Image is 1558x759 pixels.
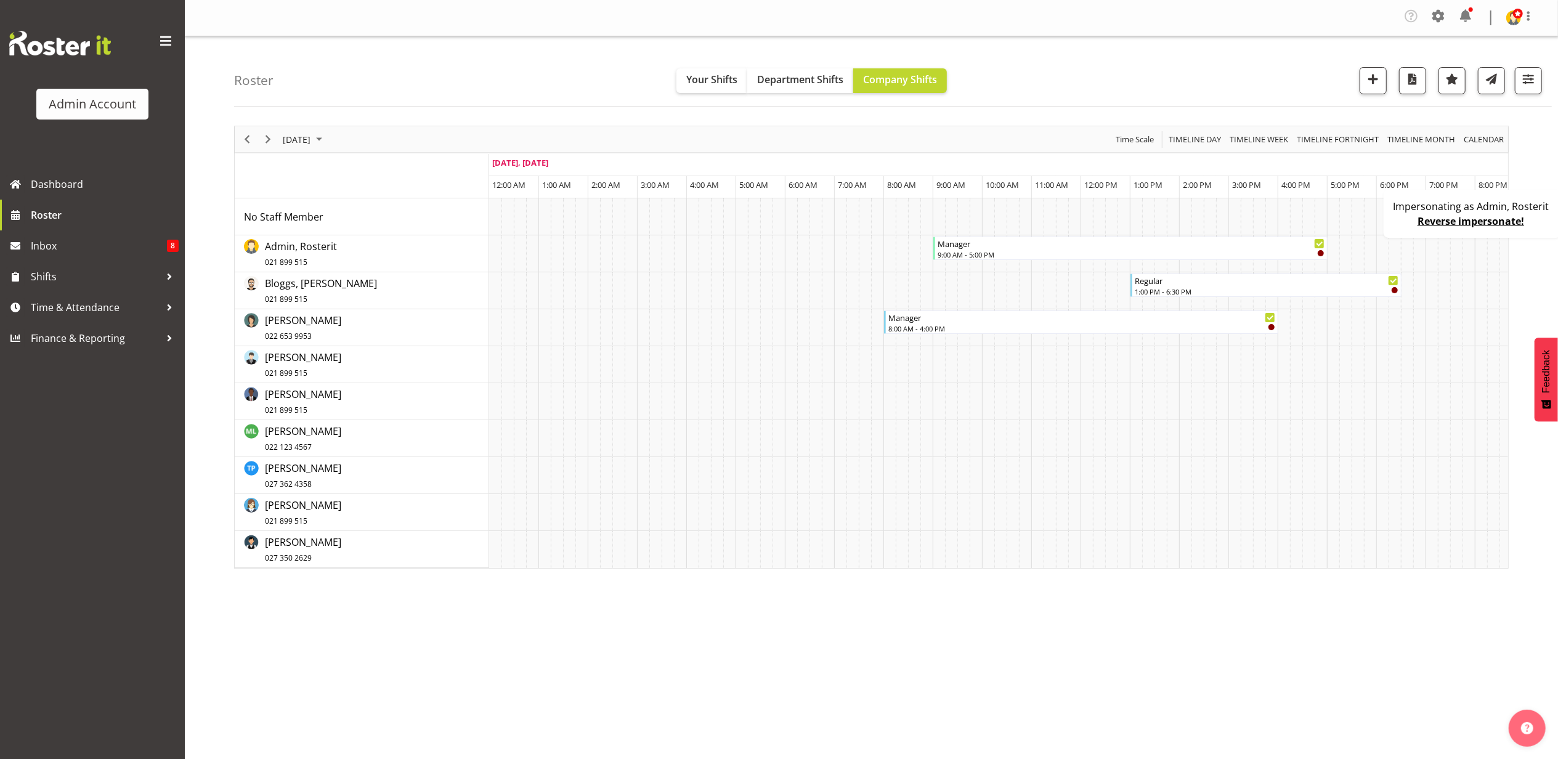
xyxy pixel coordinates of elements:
img: admin-rosteritf9cbda91fdf824d97c9d6345b1f660ea.png [1506,10,1521,25]
td: Little, Mike resource [235,420,489,457]
span: [PERSON_NAME] [265,424,341,453]
span: 6:00 AM [789,179,818,190]
div: 8:00 AM - 4:00 PM [888,323,1275,333]
span: 021 899 515 [265,257,307,267]
span: Inbox [31,237,167,255]
img: help-xxl-2.png [1521,722,1533,734]
a: [PERSON_NAME]022 653 9953 [265,313,341,343]
td: Black, Ian resource [235,346,489,383]
span: 021 899 515 [265,368,307,378]
span: Your Shifts [686,73,737,86]
div: Doe, Jane"s event - Manager Begin From Sunday, August 31, 2025 at 8:00:00 AM GMT+12:00 Ends At Su... [884,310,1278,334]
span: Company Shifts [863,73,937,86]
h4: Roster [234,73,274,87]
span: 6:00 PM [1380,179,1409,190]
div: Regular [1135,274,1398,286]
span: 2:00 PM [1183,179,1212,190]
div: Bloggs, Joe"s event - Regular Begin From Sunday, August 31, 2025 at 1:00:00 PM GMT+12:00 Ends At ... [1130,274,1402,297]
span: 10:00 AM [986,179,1019,190]
span: Time Scale [1114,132,1155,147]
span: 12:00 AM [492,179,525,190]
button: Highlight an important date within the roster. [1438,67,1466,94]
span: 022 653 9953 [265,331,312,341]
td: Bloggs, Joe resource [235,272,489,309]
span: Finance & Reporting [31,329,160,347]
div: Admin Account [49,95,136,113]
span: Time & Attendance [31,298,160,317]
span: 8 [167,240,179,252]
td: No Staff Member resource [235,198,489,235]
button: Your Shifts [676,68,747,93]
button: Fortnight [1295,132,1381,147]
span: 5:00 AM [739,179,768,190]
span: [PERSON_NAME] [265,461,341,490]
td: Pham, Thang resource [235,457,489,494]
span: 7:00 AM [838,179,867,190]
span: Dashboard [31,175,179,193]
button: Send a list of all shifts for the selected filtered period to all rostered employees. [1478,67,1505,94]
td: Wu, Kevin resource [235,531,489,568]
span: 7:00 PM [1429,179,1458,190]
span: [PERSON_NAME] [265,351,341,379]
button: Filter Shifts [1515,67,1542,94]
span: 1:00 PM [1134,179,1162,190]
a: Reverse impersonate! [1418,214,1524,228]
span: 027 362 4358 [265,479,312,489]
span: [DATE] [282,132,312,147]
div: Timeline Day of August 31, 2025 [234,126,1509,569]
td: Green, Fred resource [235,383,489,420]
button: Add a new shift [1360,67,1387,94]
span: 021 899 515 [265,294,307,304]
span: [DATE], [DATE] [492,157,548,168]
td: Admin, Rosterit resource [235,235,489,272]
span: 8:00 AM [887,179,916,190]
div: Next [258,126,278,152]
span: 12:00 PM [1084,179,1118,190]
button: Feedback - Show survey [1535,338,1558,421]
span: 8:00 PM [1479,179,1507,190]
span: [PERSON_NAME] [265,314,341,342]
a: [PERSON_NAME]027 350 2629 [265,535,341,564]
div: Previous [237,126,258,152]
span: 11:00 AM [1035,179,1068,190]
button: Department Shifts [747,68,853,93]
span: 2:00 AM [591,179,620,190]
div: 1:00 PM - 6:30 PM [1135,286,1398,296]
span: 9:00 AM [936,179,965,190]
span: 5:00 PM [1331,179,1360,190]
a: No Staff Member [244,209,323,224]
button: August 31, 2025 [281,132,328,147]
span: Timeline Day [1167,132,1222,147]
td: White, Sally resource [235,494,489,531]
span: Department Shifts [757,73,843,86]
a: Bloggs, [PERSON_NAME]021 899 515 [265,276,377,306]
span: 1:00 AM [542,179,571,190]
a: [PERSON_NAME]027 362 4358 [265,461,341,490]
span: Timeline Fortnight [1296,132,1380,147]
span: Timeline Week [1228,132,1289,147]
span: [PERSON_NAME] [265,388,341,416]
a: Admin, Rosterit021 899 515 [265,239,337,269]
button: Timeline Day [1167,132,1223,147]
button: Month [1462,132,1506,147]
span: Timeline Month [1386,132,1456,147]
div: 9:00 AM - 5:00 PM [938,250,1325,259]
button: Timeline Week [1228,132,1291,147]
span: Feedback [1541,350,1552,393]
p: Impersonating as Admin, Rosterit [1393,199,1549,214]
span: 4:00 AM [690,179,719,190]
div: Admin, Rosterit"s event - Manager Begin From Sunday, August 31, 2025 at 9:00:00 AM GMT+12:00 Ends... [933,237,1328,260]
span: [PERSON_NAME] [265,535,341,564]
span: Roster [31,206,179,224]
span: calendar [1463,132,1505,147]
span: 021 899 515 [265,516,307,526]
span: Shifts [31,267,160,286]
span: Admin, Rosterit [265,240,337,268]
img: Rosterit website logo [9,31,111,55]
span: Bloggs, [PERSON_NAME] [265,277,377,305]
a: [PERSON_NAME]022 123 4567 [265,424,341,453]
button: Timeline Month [1386,132,1458,147]
span: 027 350 2629 [265,553,312,563]
td: Doe, Jane resource [235,309,489,346]
span: 3:00 PM [1232,179,1261,190]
